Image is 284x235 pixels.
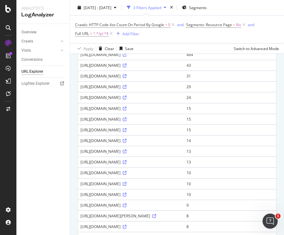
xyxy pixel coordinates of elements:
[189,5,207,10] span: Segments
[75,22,164,27] span: Crawls: HTTP Code 4xx Count On Period By Google
[184,178,276,189] td: 10
[21,47,31,54] div: Visits
[21,47,59,54] a: Visits
[21,5,65,11] div: Analytics
[184,200,276,210] td: 9
[124,3,169,13] button: 3 Filters Applied
[75,43,93,54] button: Apply
[21,56,65,63] a: Conversions
[80,127,181,133] div: [URL][DOMAIN_NAME]
[275,214,281,219] span: 1
[21,68,65,75] a: URL Explorer
[21,68,43,75] div: URL Explorer
[80,73,181,79] div: [URL][DOMAIN_NAME]
[84,5,111,10] span: [DATE] - [DATE]
[80,181,181,186] div: [URL][DOMAIN_NAME]
[80,138,181,143] div: [URL][DOMAIN_NAME]
[80,84,181,89] div: [URL][DOMAIN_NAME]
[80,95,181,100] div: [URL][DOMAIN_NAME]
[122,31,139,36] div: Add Filter
[248,22,254,27] div: and
[169,4,174,11] div: times
[21,80,65,87] a: Logfiles Explorer
[184,221,276,232] td: 8
[165,22,167,27] span: >
[236,20,241,29] span: No
[263,214,278,229] iframe: Intercom live chat
[233,22,235,27] span: =
[184,60,276,71] td: 43
[184,167,276,178] td: 10
[168,20,170,29] span: 0
[184,114,276,124] td: 15
[21,29,65,36] a: Overview
[21,38,59,45] a: Crawls
[21,56,43,63] div: Conversions
[184,71,276,81] td: 31
[133,5,161,10] div: 3 Filters Applied
[84,46,93,51] div: Apply
[21,11,65,19] div: LogAnalyzer
[80,117,181,122] div: [URL][DOMAIN_NAME]
[75,3,119,13] button: [DATE] - [DATE]
[21,38,33,45] div: Crawls
[184,210,276,221] td: 8
[80,213,181,219] div: [URL][DOMAIN_NAME][PERSON_NAME]
[80,224,181,229] div: [URL][DOMAIN_NAME]
[184,189,276,200] td: 10
[96,43,114,54] button: Clear
[21,80,50,87] div: Logfiles Explorer
[184,157,276,167] td: 13
[180,3,209,13] button: Segments
[231,43,279,54] button: Switch to Advanced Mode
[184,135,276,146] td: 14
[184,81,276,92] td: 29
[117,43,133,54] button: Save
[184,103,276,114] td: 15
[177,22,184,28] button: and
[80,106,181,111] div: [URL][DOMAIN_NAME]
[80,149,181,154] div: [URL][DOMAIN_NAME]
[90,31,92,36] span: ≠
[80,159,181,165] div: [URL][DOMAIN_NAME]
[184,92,276,103] td: 24
[184,124,276,135] td: 15
[80,63,181,68] div: [URL][DOMAIN_NAME]
[80,192,181,197] div: [URL][DOMAIN_NAME]
[125,46,133,51] div: Save
[234,46,279,51] div: Switch to Advanced Mode
[177,22,184,27] div: and
[80,170,181,175] div: [URL][DOMAIN_NAME]
[184,146,276,157] td: 13
[186,22,232,27] span: Segments: Resource Page
[21,29,37,36] div: Overview
[80,203,181,208] div: [URL][DOMAIN_NAME]
[184,49,276,60] td: 464
[105,46,114,51] div: Clear
[80,52,181,57] div: [URL][DOMAIN_NAME]
[248,22,254,28] button: and
[75,31,89,36] span: Full URL
[114,30,139,37] button: Add Filter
